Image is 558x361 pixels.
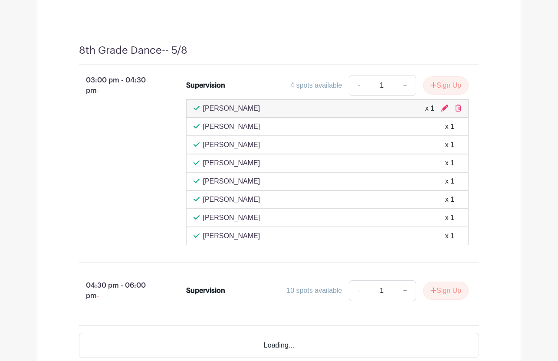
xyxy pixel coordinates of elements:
[97,87,99,94] span: -
[425,103,434,114] div: x 1
[203,103,260,114] p: [PERSON_NAME]
[79,333,479,358] div: Loading...
[445,158,454,168] div: x 1
[203,231,260,241] p: [PERSON_NAME]
[203,158,260,168] p: [PERSON_NAME]
[349,280,369,301] a: -
[65,72,172,99] p: 03:00 pm - 04:30 pm
[394,75,416,96] a: +
[349,75,369,96] a: -
[65,277,172,305] p: 04:30 pm - 06:00 pm
[445,231,454,241] div: x 1
[290,80,342,91] div: 4 spots available
[445,140,454,150] div: x 1
[445,194,454,205] div: x 1
[445,121,454,132] div: x 1
[423,282,469,300] button: Sign Up
[79,44,187,57] h4: 8th Grade Dance-- 5/8
[203,194,260,205] p: [PERSON_NAME]
[203,121,260,132] p: [PERSON_NAME]
[97,292,99,299] span: -
[203,213,260,223] p: [PERSON_NAME]
[286,286,342,296] div: 10 spots available
[423,76,469,95] button: Sign Up
[394,280,416,301] a: +
[203,176,260,187] p: [PERSON_NAME]
[186,286,225,296] div: Supervision
[186,80,225,91] div: Supervision
[445,213,454,223] div: x 1
[445,176,454,187] div: x 1
[203,140,260,150] p: [PERSON_NAME]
